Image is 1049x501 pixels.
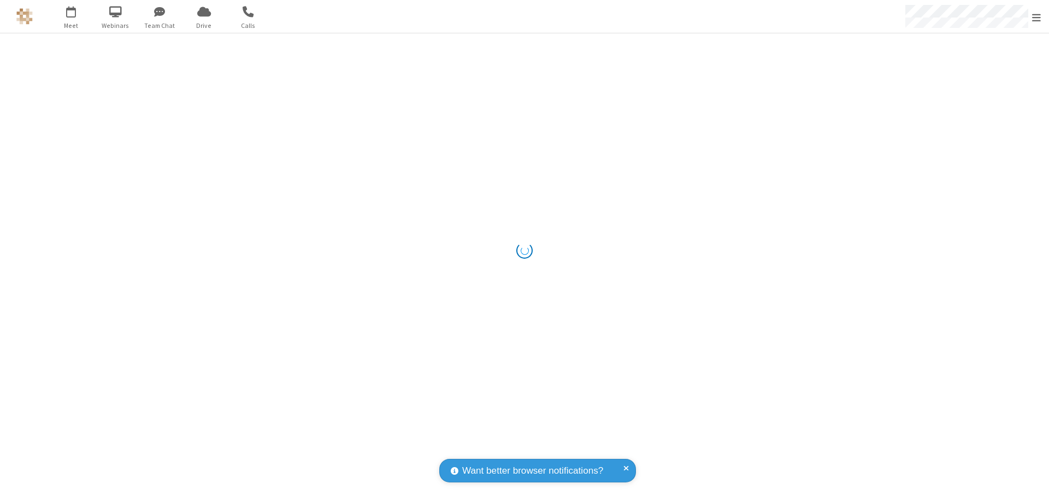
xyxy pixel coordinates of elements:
[462,464,603,478] span: Want better browser notifications?
[184,21,225,31] span: Drive
[95,21,136,31] span: Webinars
[51,21,92,31] span: Meet
[16,8,33,25] img: QA Selenium DO NOT DELETE OR CHANGE
[228,21,269,31] span: Calls
[139,21,180,31] span: Team Chat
